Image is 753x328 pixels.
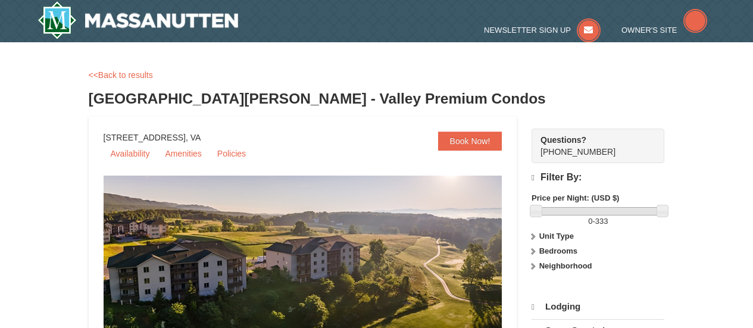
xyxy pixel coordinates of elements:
a: Amenities [158,145,208,163]
strong: Price per Night: (USD $) [532,193,619,202]
strong: Questions? [540,135,586,145]
a: Policies [210,145,253,163]
a: Lodging [532,296,664,318]
img: Massanutten Resort Logo [38,1,239,39]
strong: Unit Type [539,232,574,240]
strong: Bedrooms [539,246,577,255]
a: Owner's Site [621,26,707,35]
a: Newsletter Sign Up [484,26,601,35]
a: <<Back to results [89,70,153,80]
h4: Filter By: [532,172,664,183]
h3: [GEOGRAPHIC_DATA][PERSON_NAME] - Valley Premium Condos [89,87,665,111]
span: Owner's Site [621,26,677,35]
span: 0 [588,217,592,226]
span: [PHONE_NUMBER] [540,134,643,157]
a: Massanutten Resort [38,1,239,39]
strong: Neighborhood [539,261,592,270]
span: Newsletter Sign Up [484,26,571,35]
span: 333 [595,217,608,226]
label: - [532,215,664,227]
a: Availability [104,145,157,163]
a: Book Now! [438,132,502,151]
